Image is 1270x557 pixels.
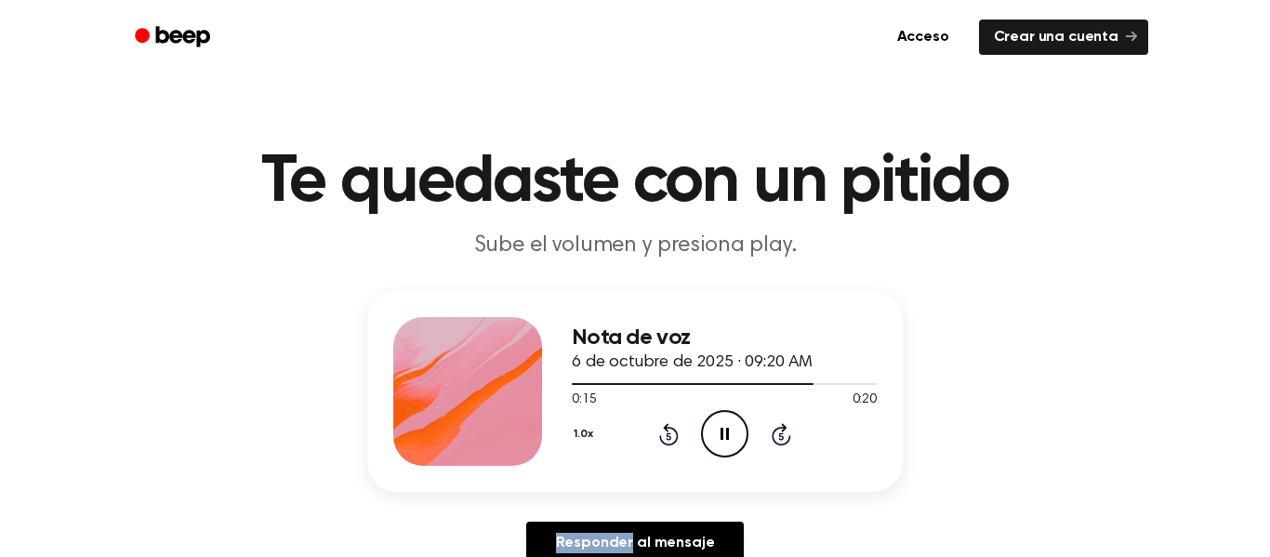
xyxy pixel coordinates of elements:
[572,418,600,450] button: 1.0x
[261,149,1008,216] font: Te quedaste con un pitido
[994,30,1118,45] font: Crear una cuenta
[897,30,949,45] font: Acceso
[574,429,592,440] font: 1.0x
[122,20,227,56] a: Bip
[572,354,813,371] font: 6 de octubre de 2025 · 09:20 AM
[879,16,968,59] a: Acceso
[556,536,715,550] font: Responder al mensaje
[979,20,1148,55] a: Crear una cuenta
[474,234,797,257] font: Sube el volumen y presiona play.
[853,393,877,406] font: 0:20
[572,326,690,349] font: Nota de voz
[572,393,596,406] font: 0:15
